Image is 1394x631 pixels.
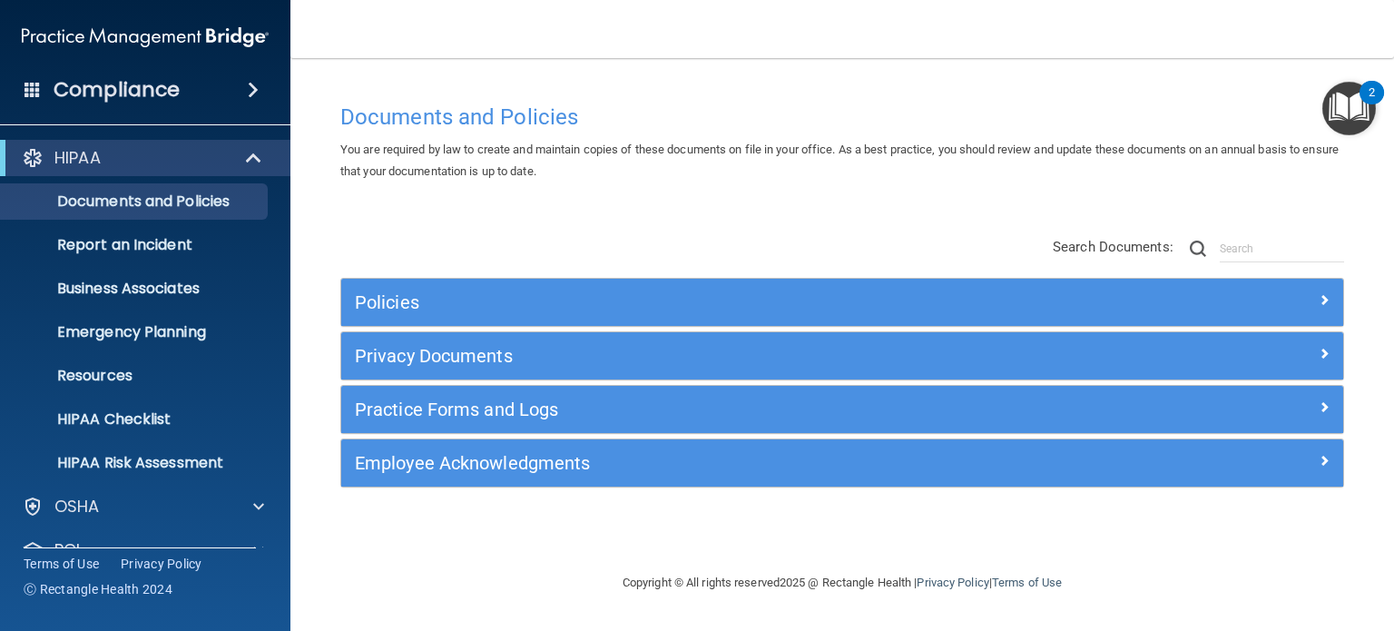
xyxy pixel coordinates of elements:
[340,143,1339,178] span: You are required by law to create and maintain copies of these documents on file in your office. ...
[12,367,260,385] p: Resources
[12,454,260,472] p: HIPAA Risk Assessment
[355,395,1330,424] a: Practice Forms and Logs
[340,105,1344,129] h4: Documents and Policies
[1322,82,1376,135] button: Open Resource Center, 2 new notifications
[24,580,172,598] span: Ⓒ Rectangle Health 2024
[355,292,1079,312] h5: Policies
[12,236,260,254] p: Report an Incident
[54,147,101,169] p: HIPAA
[12,280,260,298] p: Business Associates
[917,576,988,589] a: Privacy Policy
[54,496,100,518] p: OSHA
[1053,239,1173,255] span: Search Documents:
[355,399,1079,419] h5: Practice Forms and Logs
[22,496,264,518] a: OSHA
[1190,241,1206,257] img: ic-search.3b580494.png
[1220,235,1344,262] input: Search
[22,147,263,169] a: HIPAA
[355,453,1079,473] h5: Employee Acknowledgments
[12,323,260,341] p: Emergency Planning
[121,555,202,573] a: Privacy Policy
[992,576,1062,589] a: Terms of Use
[22,539,264,561] a: PCI
[355,346,1079,366] h5: Privacy Documents
[355,449,1330,478] a: Employee Acknowledgments
[54,77,180,103] h4: Compliance
[1369,93,1375,116] div: 2
[12,192,260,211] p: Documents and Policies
[511,554,1173,612] div: Copyright © All rights reserved 2025 @ Rectangle Health | |
[22,19,269,55] img: PMB logo
[1081,503,1372,575] iframe: Drift Widget Chat Controller
[24,555,99,573] a: Terms of Use
[12,410,260,429] p: HIPAA Checklist
[355,341,1330,370] a: Privacy Documents
[355,288,1330,317] a: Policies
[54,539,80,561] p: PCI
